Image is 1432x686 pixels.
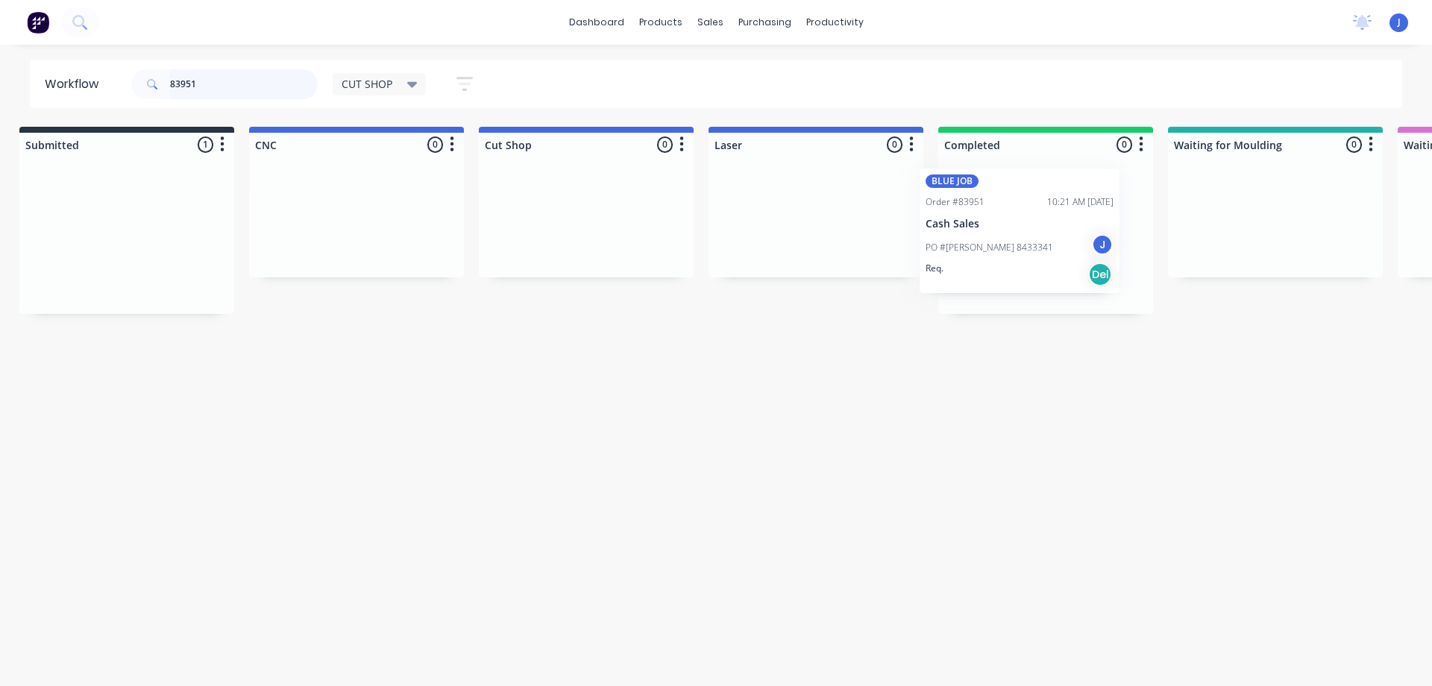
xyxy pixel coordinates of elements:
input: Search for orders... [170,69,318,99]
div: purchasing [731,11,799,34]
div: products [632,11,690,34]
div: productivity [799,11,871,34]
img: Factory [27,11,49,34]
span: CUT SHOP [342,76,392,92]
span: J [1398,16,1401,29]
a: dashboard [562,11,632,34]
div: sales [690,11,731,34]
div: Workflow [45,75,106,93]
